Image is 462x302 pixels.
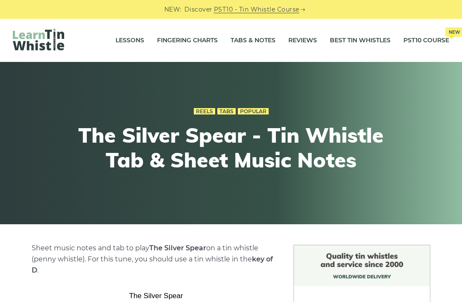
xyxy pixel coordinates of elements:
[32,243,281,276] p: Sheet music notes and tab to play on a tin whistle (penny whistle). For this tune, you should use...
[403,30,449,51] a: PST10 CourseNew
[149,244,206,252] strong: The Silver Spear
[330,30,391,51] a: Best Tin Whistles
[217,108,236,115] a: Tabs
[32,255,273,274] strong: key of D
[231,30,275,51] a: Tabs & Notes
[238,108,269,115] a: Popular
[115,30,144,51] a: Lessons
[288,30,317,51] a: Reviews
[74,123,388,172] h1: The Silver Spear - Tin Whistle Tab & Sheet Music Notes
[157,30,218,51] a: Fingering Charts
[194,108,215,115] a: Reels
[13,29,64,50] img: LearnTinWhistle.com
